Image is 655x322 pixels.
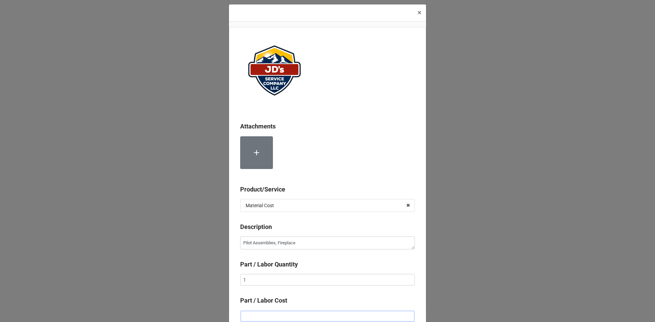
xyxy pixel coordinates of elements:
[240,122,276,131] label: Attachments
[240,236,415,249] textarea: Pilot Assemblies, Fireplace
[240,260,298,269] label: Part / Labor Quantity
[246,203,274,208] div: Material Cost
[240,296,287,305] label: Part / Labor Cost
[240,222,272,232] label: Description
[418,9,421,17] span: ×
[240,185,285,194] label: Product/Service
[240,38,308,103] img: ePqffAuANl%2FJDServiceCoLogo_website.png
